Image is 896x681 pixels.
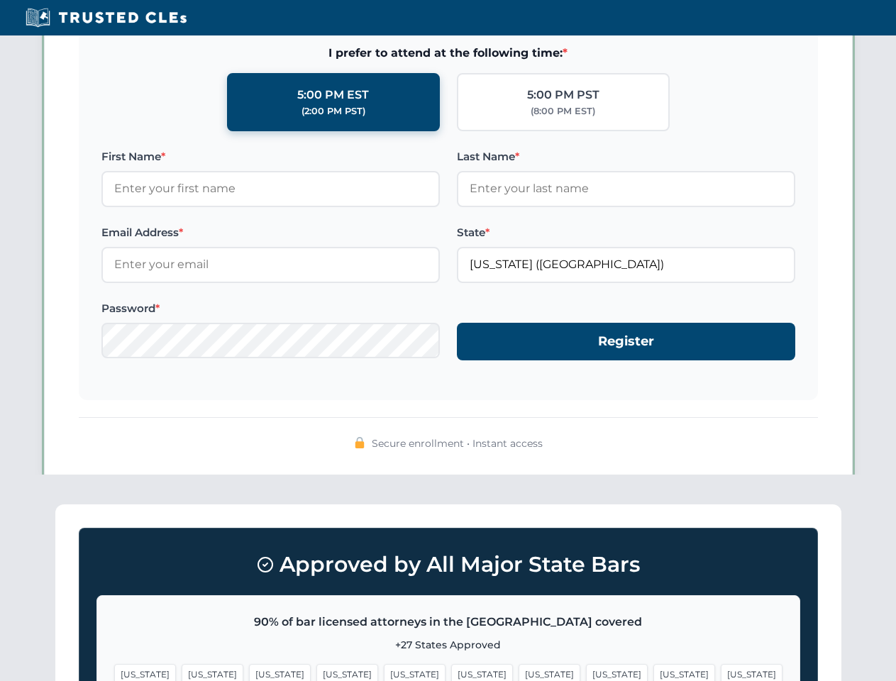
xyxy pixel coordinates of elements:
[527,86,599,104] div: 5:00 PM PST
[101,247,440,282] input: Enter your email
[114,613,782,631] p: 90% of bar licensed attorneys in the [GEOGRAPHIC_DATA] covered
[21,7,191,28] img: Trusted CLEs
[101,148,440,165] label: First Name
[96,546,800,584] h3: Approved by All Major State Bars
[372,436,543,451] span: Secure enrollment • Instant access
[531,104,595,118] div: (8:00 PM EST)
[457,148,795,165] label: Last Name
[457,247,795,282] input: Florida (FL)
[302,104,365,118] div: (2:00 PM PST)
[101,300,440,317] label: Password
[114,637,782,653] p: +27 States Approved
[101,171,440,206] input: Enter your first name
[457,323,795,360] button: Register
[354,437,365,448] img: 🔒
[457,224,795,241] label: State
[297,86,369,104] div: 5:00 PM EST
[101,44,795,62] span: I prefer to attend at the following time:
[457,171,795,206] input: Enter your last name
[101,224,440,241] label: Email Address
